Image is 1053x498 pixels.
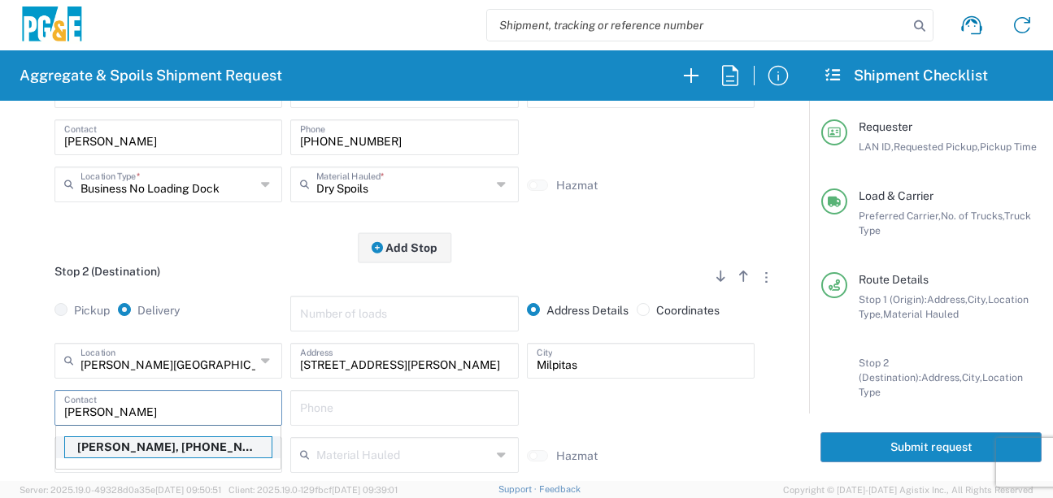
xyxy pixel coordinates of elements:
span: Route Details [859,273,929,286]
span: Requester [859,120,912,133]
a: Support [498,484,539,494]
h2: Aggregate & Spoils Shipment Request [20,66,282,85]
span: Preferred Carrier, [859,210,941,222]
label: Address Details [527,303,629,318]
span: Address, [927,293,968,305]
span: Material Hauled [883,308,959,320]
label: Coordinates [637,303,720,318]
span: [DATE] 09:39:01 [332,485,398,495]
span: City, [962,371,982,383]
span: LAN ID, [859,141,894,153]
p: Luis Ramirez, 415-798-1651 [65,437,272,457]
span: Address, [921,371,962,383]
span: No. of Trucks, [941,210,1004,222]
button: Add Stop [358,232,452,262]
span: Load & Carrier [859,189,933,202]
span: Requested Pickup, [894,141,980,153]
label: Hazmat [556,178,598,193]
span: City, [968,293,988,305]
input: Shipment, tracking or reference number [487,10,908,41]
span: Stop 2 (Destination): [859,357,921,383]
label: Hazmat [556,448,598,463]
span: Copyright © [DATE]-[DATE] Agistix Inc., All Rights Reserved [783,483,1033,497]
span: Server: 2025.19.0-49328d0a35e [20,485,221,495]
button: Submit request [820,432,1042,462]
a: Feedback [539,484,581,494]
h2: Shipment Checklist [824,66,988,85]
span: Pickup Time [980,141,1037,153]
span: Stop 2 (Destination) [54,265,160,278]
img: pge [20,6,85,45]
span: [DATE] 09:50:51 [155,485,221,495]
span: Client: 2025.19.0-129fbcf [228,485,398,495]
span: Stop 1 (Origin): [859,293,927,305]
